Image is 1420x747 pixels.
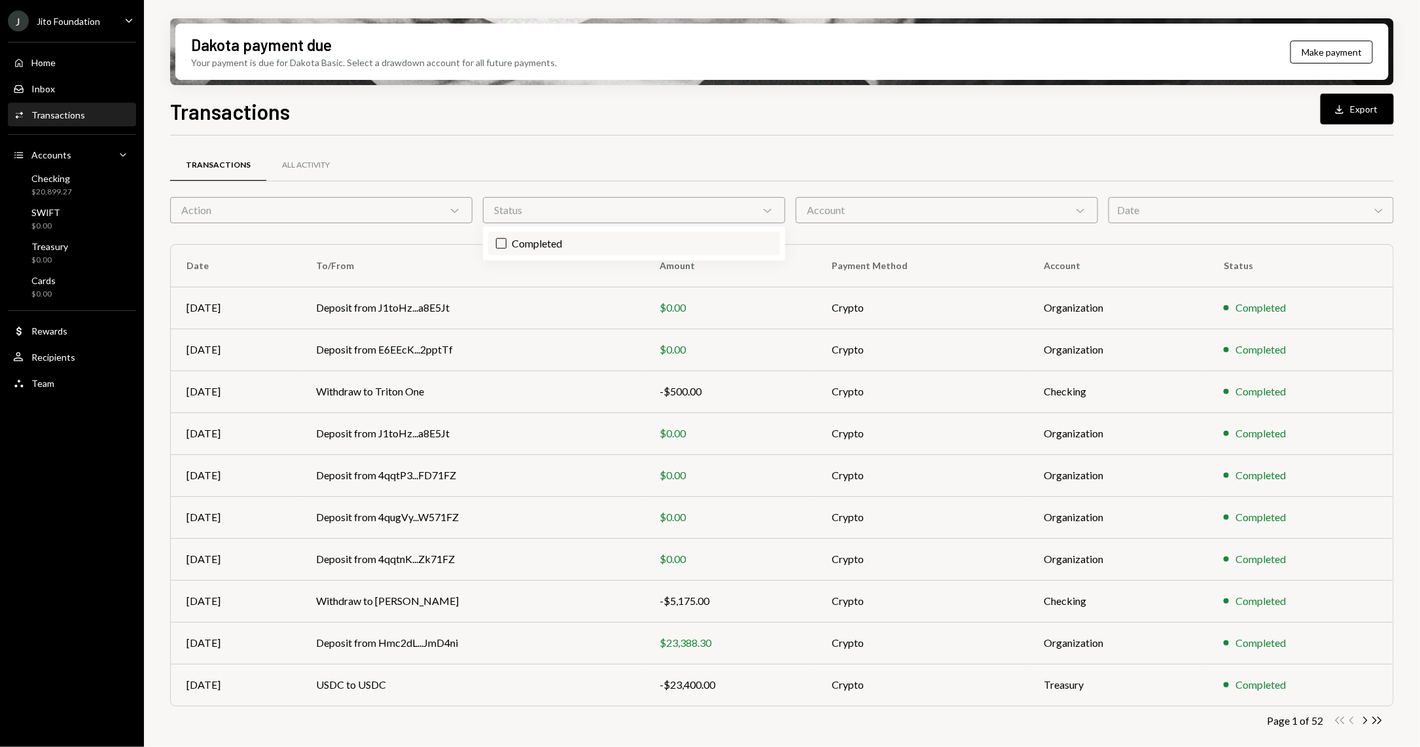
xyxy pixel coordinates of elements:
td: Deposit from 4qugVy...W571FZ [300,496,645,538]
td: Organization [1029,412,1209,454]
div: J [8,10,29,31]
button: Export [1321,94,1394,124]
div: $23,388.30 [660,635,800,651]
div: [DATE] [186,635,285,651]
div: $0.00 [660,467,800,483]
div: [DATE] [186,300,285,316]
a: All Activity [266,149,346,182]
div: $0.00 [31,289,56,300]
td: Deposit from J1toHz...a8E5Jt [300,412,645,454]
label: Completed [488,232,780,255]
div: $20,899.27 [31,187,72,198]
th: Date [171,245,300,287]
td: Organization [1029,538,1209,580]
div: Page 1 of 52 [1267,714,1323,727]
div: Completed [1235,509,1286,525]
td: Crypto [816,538,1028,580]
a: Cards$0.00 [8,271,136,302]
div: $0.00 [31,255,68,266]
div: Completed [1235,342,1286,357]
div: $0.00 [660,342,800,357]
td: Crypto [816,664,1028,706]
button: Make payment [1290,41,1373,64]
a: Recipients [8,345,136,369]
td: Deposit from 4qqtnK...Zk71FZ [300,538,645,580]
button: Completed [496,238,506,249]
div: [DATE] [186,467,285,483]
td: Crypto [816,287,1028,329]
a: Home [8,50,136,74]
td: Treasury [1029,664,1209,706]
div: Completed [1235,300,1286,316]
div: Home [31,57,56,68]
div: Dakota payment due [191,34,332,56]
div: $0.00 [660,551,800,567]
td: Organization [1029,496,1209,538]
div: Team [31,378,54,389]
td: Checking [1029,371,1209,412]
td: Crypto [816,412,1028,454]
td: Deposit from E6EEcK...2pptTf [300,329,645,371]
a: Transactions [170,149,266,182]
div: Treasury [31,241,68,252]
div: [DATE] [186,342,285,357]
div: Completed [1235,467,1286,483]
td: USDC to USDC [300,664,645,706]
div: Accounts [31,149,71,160]
a: Accounts [8,143,136,166]
div: [DATE] [186,384,285,399]
td: Deposit from Hmc2dL...JmD4ni [300,622,645,664]
td: Withdraw to Triton One [300,371,645,412]
div: Completed [1235,384,1286,399]
td: Organization [1029,329,1209,371]
th: Payment Method [816,245,1028,287]
div: Inbox [31,83,55,94]
a: Treasury$0.00 [8,237,136,268]
th: Status [1208,245,1393,287]
div: All Activity [282,160,330,171]
td: Crypto [816,496,1028,538]
div: Status [483,197,785,223]
td: Crypto [816,622,1028,664]
div: Recipients [31,352,75,363]
div: [DATE] [186,426,285,441]
div: Cards [31,275,56,286]
a: Inbox [8,77,136,100]
td: Withdraw to [PERSON_NAME] [300,580,645,622]
th: Account [1029,245,1209,287]
div: Completed [1235,426,1286,441]
td: Crypto [816,371,1028,412]
div: Completed [1235,677,1286,693]
th: To/From [300,245,645,287]
div: $0.00 [31,221,60,232]
div: Completed [1235,551,1286,567]
div: Checking [31,173,72,184]
a: Rewards [8,319,136,342]
div: -$500.00 [660,384,800,399]
div: Rewards [31,325,67,337]
h1: Transactions [170,98,290,124]
td: Deposit from 4qqtP3...FD71FZ [300,454,645,496]
div: $0.00 [660,426,800,441]
a: Team [8,371,136,395]
div: Completed [1235,635,1286,651]
td: Organization [1029,287,1209,329]
a: SWIFT$0.00 [8,203,136,234]
div: Account [796,197,1098,223]
div: Date [1109,197,1394,223]
div: $0.00 [660,300,800,316]
div: Your payment is due for Dakota Basic. Select a drawdown account for all future payments. [191,56,557,69]
td: Organization [1029,622,1209,664]
div: $0.00 [660,509,800,525]
div: Action [170,197,472,223]
td: Crypto [816,329,1028,371]
div: -$5,175.00 [660,593,800,609]
div: [DATE] [186,677,285,693]
td: Crypto [816,580,1028,622]
a: Checking$20,899.27 [8,169,136,200]
div: -$23,400.00 [660,677,800,693]
div: Jito Foundation [37,16,100,27]
td: Organization [1029,454,1209,496]
th: Amount [644,245,816,287]
a: Transactions [8,103,136,126]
